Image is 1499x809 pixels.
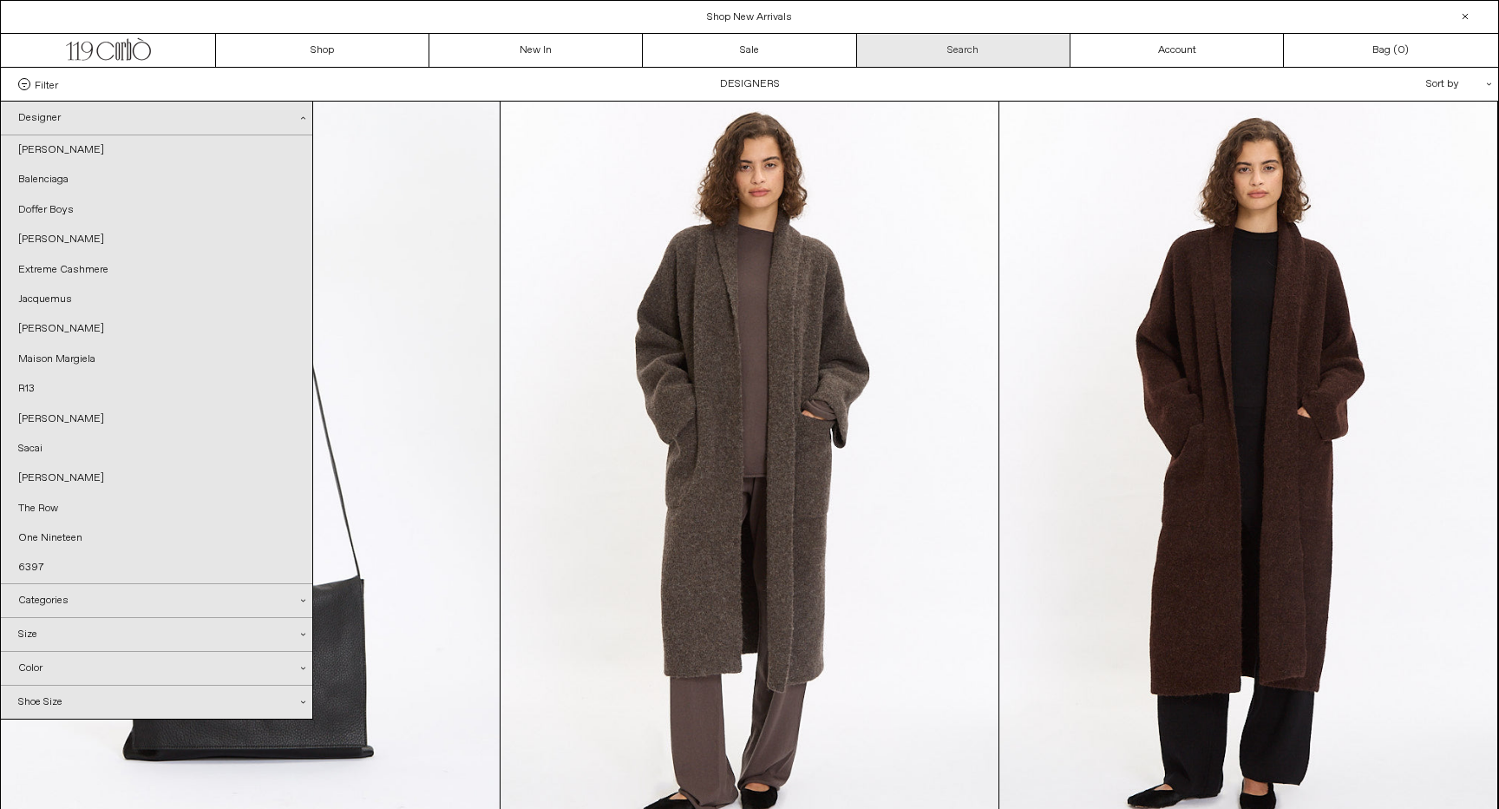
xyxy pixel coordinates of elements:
div: Shoe Size [1,686,312,719]
a: Jacquemus [1,285,312,314]
a: [PERSON_NAME] [1,225,312,254]
a: R13 [1,374,312,404]
a: Search [857,34,1070,67]
a: [PERSON_NAME] [1,135,312,165]
span: ) [1398,43,1409,58]
a: New In [429,34,643,67]
a: Shop [216,34,429,67]
div: Color [1,652,312,685]
a: The Row [1,494,312,523]
div: Categories [1,584,312,617]
a: Extreme Cashmere [1,255,312,285]
a: Sacai [1,434,312,464]
div: Sort by [1325,68,1481,101]
a: Maison Margiela [1,345,312,374]
a: Bag () [1284,34,1497,67]
a: Balenciaga [1,165,312,194]
div: Size [1,618,312,651]
a: Account [1070,34,1284,67]
a: One Nineteen [1,523,312,553]
a: Doffer Boys [1,195,312,225]
a: Sale [643,34,856,67]
a: [PERSON_NAME] [1,404,312,434]
div: Designer [1,102,312,135]
span: Filter [35,78,58,90]
a: [PERSON_NAME] [1,314,312,344]
span: 0 [1398,43,1404,57]
a: 6397 [1,553,312,582]
a: [PERSON_NAME] [1,464,312,493]
a: Shop New Arrivals [707,10,792,24]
